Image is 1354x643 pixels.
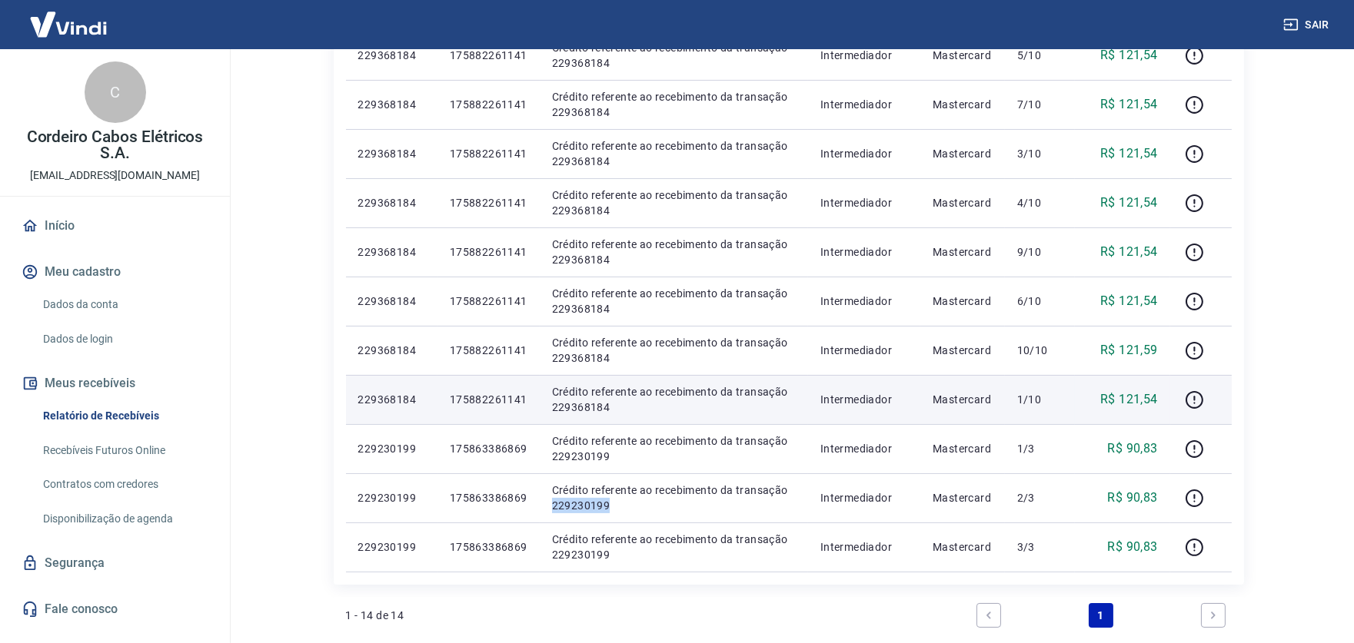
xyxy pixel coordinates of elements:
p: Crédito referente ao recebimento da transação 229368184 [552,286,796,317]
p: Crédito referente ao recebimento da transação 229368184 [552,384,796,415]
p: Mastercard [933,97,993,112]
button: Meus recebíveis [18,366,211,400]
p: 10/10 [1017,343,1063,358]
button: Sair [1280,11,1336,39]
p: 1/3 [1017,441,1063,456]
ul: Pagination [970,597,1232,634]
p: 175882261141 [450,392,527,407]
p: 4/10 [1017,195,1063,210]
p: R$ 121,54 [1100,292,1158,310]
p: Mastercard [933,293,993,309]
p: R$ 121,54 [1100,144,1158,163]
p: Intermediador [820,343,908,358]
a: Recebíveis Futuros Online [37,435,211,466]
p: 1 - 14 de 14 [346,608,404,623]
a: Dados de login [37,323,211,355]
p: 5/10 [1017,48,1063,63]
p: 1/10 [1017,392,1063,407]
p: 175882261141 [450,244,527,260]
p: Crédito referente ao recebimento da transação 229368184 [552,335,796,366]
a: Fale conosco [18,592,211,626]
p: Crédito referente ao recebimento da transação 229368184 [552,237,796,267]
p: Intermediador [820,392,908,407]
p: Intermediador [820,195,908,210]
p: Mastercard [933,146,993,161]
p: 229368184 [358,244,425,260]
p: Mastercard [933,244,993,260]
a: Disponibilização de agenda [37,503,211,535]
a: Segurança [18,546,211,580]
p: 2/3 [1017,490,1063,505]
p: Intermediador [820,293,908,309]
p: 6/10 [1017,293,1063,309]
p: 229368184 [358,392,425,407]
a: Contratos com credores [37,469,211,500]
p: R$ 121,54 [1100,46,1158,65]
p: Crédito referente ao recebimento da transação 229230199 [552,532,796,562]
p: 7/10 [1017,97,1063,112]
p: Intermediador [820,539,908,555]
p: R$ 90,83 [1107,538,1157,556]
p: 229368184 [358,343,425,358]
img: Vindi [18,1,118,48]
p: Cordeiro Cabos Elétricos S.A. [12,129,218,161]
a: Next page [1201,603,1226,628]
a: Início [18,209,211,243]
p: 3/3 [1017,539,1063,555]
p: Mastercard [933,490,993,505]
p: Mastercard [933,48,993,63]
p: 229230199 [358,539,425,555]
p: Intermediador [820,48,908,63]
p: Intermediador [820,441,908,456]
p: Intermediador [820,244,908,260]
p: Crédito referente ao recebimento da transação 229230199 [552,482,796,513]
p: Crédito referente ao recebimento da transação 229368184 [552,138,796,169]
p: 9/10 [1017,244,1063,260]
a: Previous page [976,603,1001,628]
p: Mastercard [933,343,993,358]
p: Crédito referente ao recebimento da transação 229230199 [552,433,796,464]
p: R$ 121,54 [1100,194,1158,212]
p: Mastercard [933,539,993,555]
p: R$ 90,83 [1107,489,1157,507]
p: 229368184 [358,293,425,309]
p: R$ 121,54 [1100,243,1158,261]
p: 175882261141 [450,293,527,309]
p: R$ 121,59 [1100,341,1158,360]
a: Dados da conta [37,289,211,320]
p: Intermediador [820,97,908,112]
p: 229230199 [358,441,425,456]
p: R$ 121,54 [1100,95,1158,114]
p: 175882261141 [450,343,527,358]
p: Mastercard [933,392,993,407]
p: Intermediador [820,146,908,161]
p: Mastercard [933,441,993,456]
p: Crédito referente ao recebimento da transação 229368184 [552,187,796,218]
p: Crédito referente ao recebimento da transação 229368184 [552,89,796,120]
p: 229368184 [358,195,425,210]
p: 175863386869 [450,441,527,456]
p: 175863386869 [450,539,527,555]
p: 175882261141 [450,146,527,161]
p: 3/10 [1017,146,1063,161]
p: 175863386869 [450,490,527,505]
p: 175882261141 [450,97,527,112]
p: 175882261141 [450,195,527,210]
button: Meu cadastro [18,255,211,289]
p: 229368184 [358,97,425,112]
p: R$ 121,54 [1100,390,1158,409]
p: 229230199 [358,490,425,505]
p: [EMAIL_ADDRESS][DOMAIN_NAME] [30,167,200,184]
p: 175882261141 [450,48,527,63]
p: 229368184 [358,48,425,63]
a: Relatório de Recebíveis [37,400,211,432]
p: Crédito referente ao recebimento da transação 229368184 [552,40,796,71]
div: C [85,61,146,123]
p: 229368184 [358,146,425,161]
a: Page 1 is your current page [1089,603,1113,628]
p: Mastercard [933,195,993,210]
p: R$ 90,83 [1107,439,1157,458]
p: Intermediador [820,490,908,505]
